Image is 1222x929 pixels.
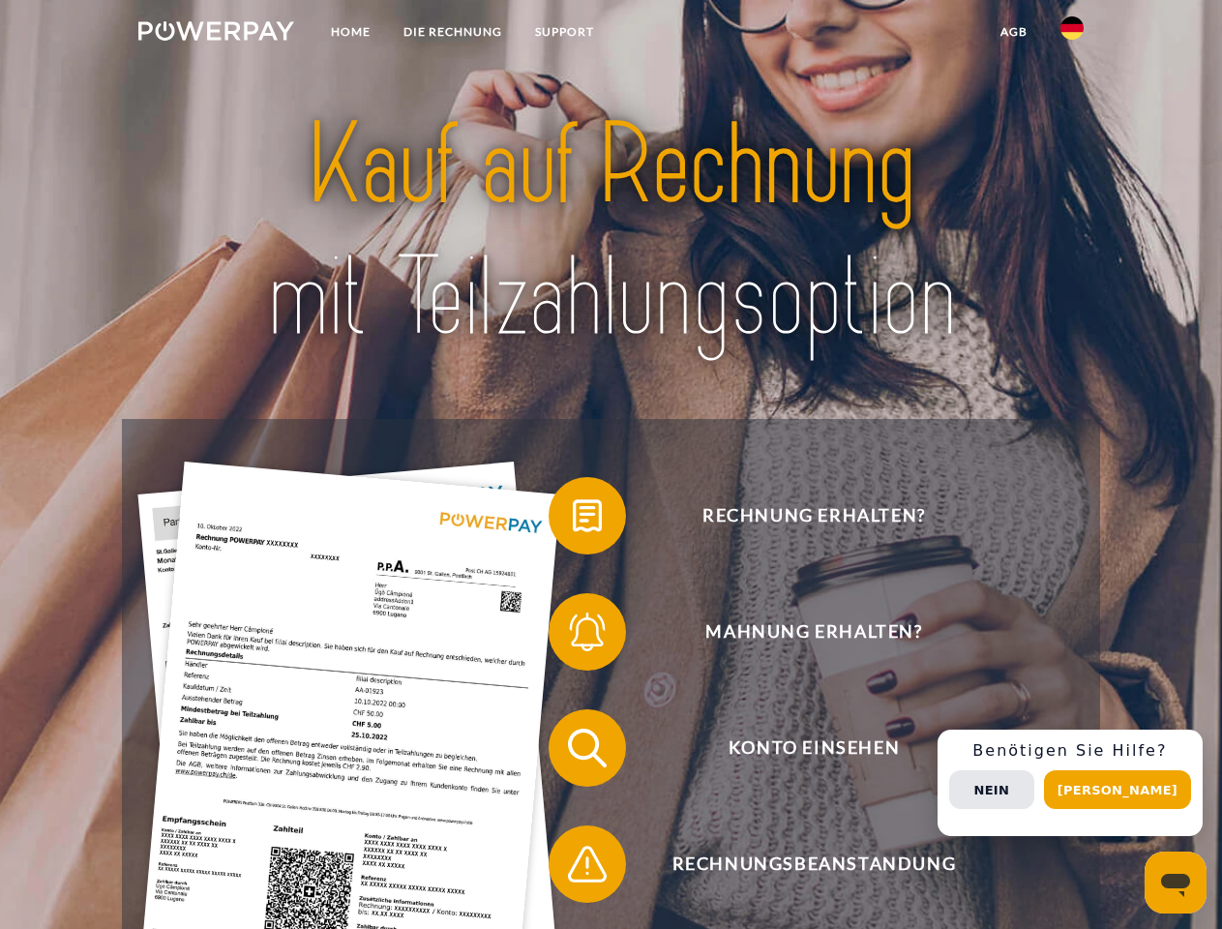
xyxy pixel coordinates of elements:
img: qb_bell.svg [563,608,611,656]
a: Home [314,15,387,49]
div: Schnellhilfe [938,730,1203,836]
span: Konto einsehen [577,709,1051,787]
img: logo-powerpay-white.svg [138,21,294,41]
img: qb_bill.svg [563,492,611,540]
span: Mahnung erhalten? [577,593,1051,671]
img: title-powerpay_de.svg [185,93,1037,371]
iframe: Schaltfläche zum Öffnen des Messaging-Fensters [1145,852,1207,914]
img: de [1060,16,1084,40]
a: DIE RECHNUNG [387,15,519,49]
a: SUPPORT [519,15,611,49]
button: Mahnung erhalten? [549,593,1052,671]
button: Nein [949,770,1034,809]
span: Rechnung erhalten? [577,477,1051,554]
button: Konto einsehen [549,709,1052,787]
img: qb_warning.svg [563,840,611,888]
button: Rechnung erhalten? [549,477,1052,554]
button: Rechnungsbeanstandung [549,825,1052,903]
a: agb [984,15,1044,49]
img: qb_search.svg [563,724,611,772]
span: Rechnungsbeanstandung [577,825,1051,903]
h3: Benötigen Sie Hilfe? [949,741,1191,761]
button: [PERSON_NAME] [1044,770,1191,809]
